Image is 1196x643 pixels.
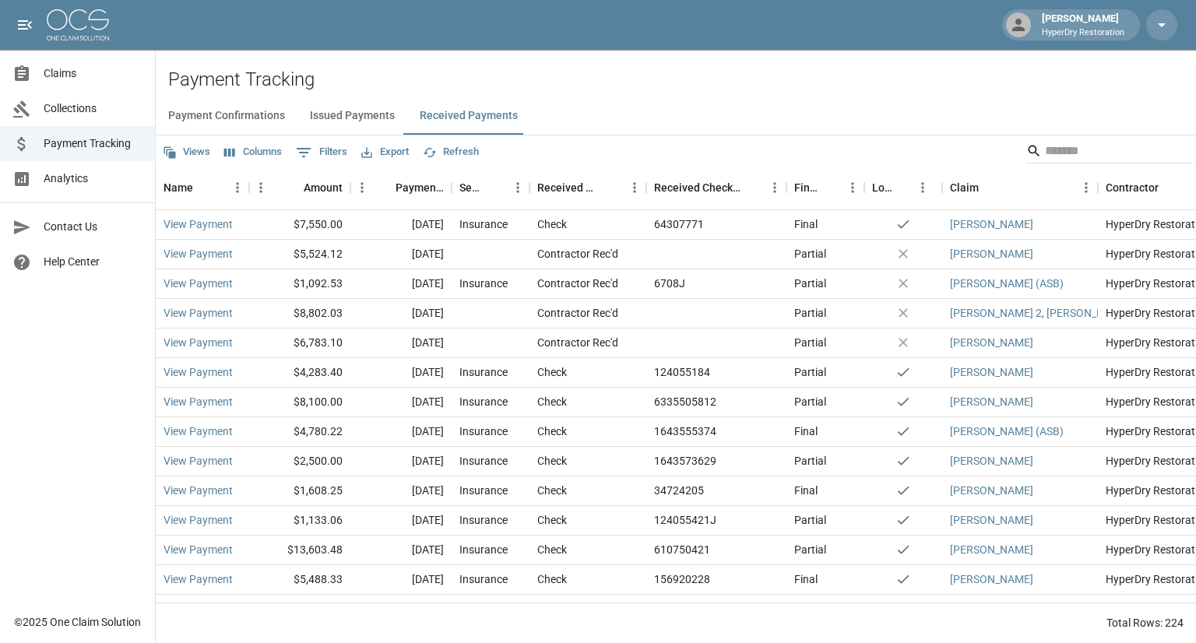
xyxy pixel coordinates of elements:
a: [PERSON_NAME] [950,216,1033,232]
div: Received Check Number [646,166,786,209]
div: Check [537,364,567,380]
div: [DATE] [350,358,452,388]
div: Check [537,423,567,439]
div: Check [537,571,567,587]
a: [PERSON_NAME] [950,601,1033,617]
div: 34705494 [654,601,704,617]
button: Menu [1075,176,1098,199]
div: Check [537,512,567,528]
div: [DATE] [350,210,452,240]
div: Partial [794,276,826,291]
span: Analytics [44,170,142,187]
button: Views [159,140,214,164]
a: [PERSON_NAME] [950,246,1033,262]
a: [PERSON_NAME] [950,571,1033,587]
div: Insurance [459,453,508,469]
a: View Payment [164,542,233,557]
div: 64307771 [654,216,704,232]
a: [PERSON_NAME] [950,542,1033,557]
a: [PERSON_NAME] [950,483,1033,498]
div: Received Method [529,166,646,209]
div: Partial [794,453,826,469]
div: Check [537,216,567,232]
button: Menu [763,176,786,199]
div: $13,603.48 [249,536,350,565]
div: dynamic tabs [156,97,1196,135]
span: Collections [44,100,142,117]
div: [DATE] [350,565,452,595]
div: Insurance [459,394,508,409]
div: Final [794,571,818,587]
div: Check [537,453,567,469]
button: Sort [601,177,623,199]
span: Payment Tracking [44,135,142,152]
p: HyperDry Restoration [1042,26,1124,40]
div: Final [794,423,818,439]
button: Show filters [292,140,351,165]
button: Menu [911,176,934,199]
div: Check [537,483,567,498]
button: open drawer [9,9,40,40]
a: View Payment [164,276,233,291]
button: Payment Confirmations [156,97,297,135]
div: Name [164,166,193,209]
button: Sort [374,177,396,199]
button: Sort [894,177,916,199]
div: Payment Date [350,166,452,209]
div: 1643573629 [654,453,716,469]
div: Insurance [459,364,508,380]
button: Sort [819,177,841,199]
div: Insurance [459,571,508,587]
a: View Payment [164,246,233,262]
a: [PERSON_NAME] [950,512,1033,528]
a: View Payment [164,483,233,498]
div: $1,133.06 [249,506,350,536]
div: © 2025 One Claim Solution [14,614,141,630]
div: Partial [794,394,826,409]
div: Check [537,394,567,409]
span: Contact Us [44,219,142,235]
h2: Payment Tracking [168,69,1196,91]
a: View Payment [164,423,233,439]
a: View Payment [164,394,233,409]
div: 6708J [654,276,685,291]
button: Select columns [220,140,286,164]
button: Sort [1159,177,1180,199]
div: Partial [794,335,826,350]
div: Received Check Number [654,166,741,209]
button: Menu [506,176,529,199]
div: Final/Partial [794,166,819,209]
div: Lockbox [872,166,894,209]
button: Sort [484,177,506,199]
span: Help Center [44,254,142,270]
div: Partial [794,364,826,380]
a: View Payment [164,512,233,528]
div: [DATE] [350,388,452,417]
div: [DATE] [350,417,452,447]
div: [PERSON_NAME] [1036,11,1131,39]
div: Insurance [459,542,508,557]
div: 124055184 [654,364,710,380]
div: 34724205 [654,483,704,498]
a: View Payment [164,453,233,469]
div: Check [537,542,567,557]
div: $1,639.35 [249,595,350,624]
div: Insurance [459,216,508,232]
div: $4,283.40 [249,358,350,388]
div: Contractor [1106,166,1159,209]
div: Sender [459,166,484,209]
div: Insurance [459,512,508,528]
div: Partial [794,512,826,528]
div: Insurance [459,601,508,617]
div: 124055421J [654,512,716,528]
div: $4,780.22 [249,417,350,447]
div: $8,802.03 [249,299,350,329]
div: Total Rows: 224 [1106,615,1184,631]
button: Sort [741,177,763,199]
div: Payment Date [396,166,444,209]
div: Received Method [537,166,601,209]
div: Amount [249,166,350,209]
div: [DATE] [350,447,452,476]
button: Menu [226,176,249,199]
button: Received Payments [407,97,530,135]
